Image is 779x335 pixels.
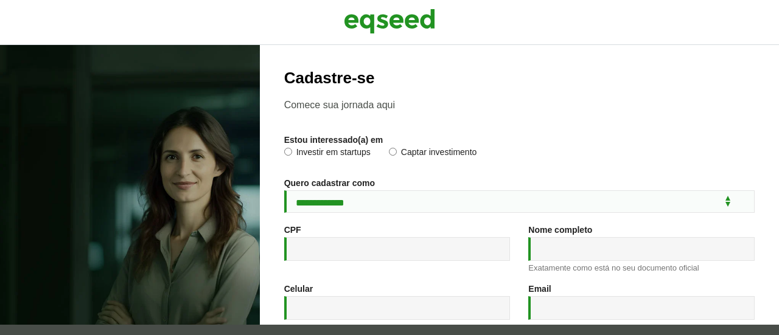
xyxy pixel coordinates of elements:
[389,148,397,156] input: Captar investimento
[389,148,477,160] label: Captar investimento
[284,226,301,234] label: CPF
[344,6,435,36] img: EqSeed Logo
[528,264,755,272] div: Exatamente como está no seu documento oficial
[284,179,375,187] label: Quero cadastrar como
[284,148,292,156] input: Investir em startups
[284,99,755,111] p: Comece sua jornada aqui
[528,285,551,293] label: Email
[284,69,755,87] h2: Cadastre-se
[284,285,313,293] label: Celular
[528,226,592,234] label: Nome completo
[284,148,371,160] label: Investir em startups
[284,136,383,144] label: Estou interessado(a) em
